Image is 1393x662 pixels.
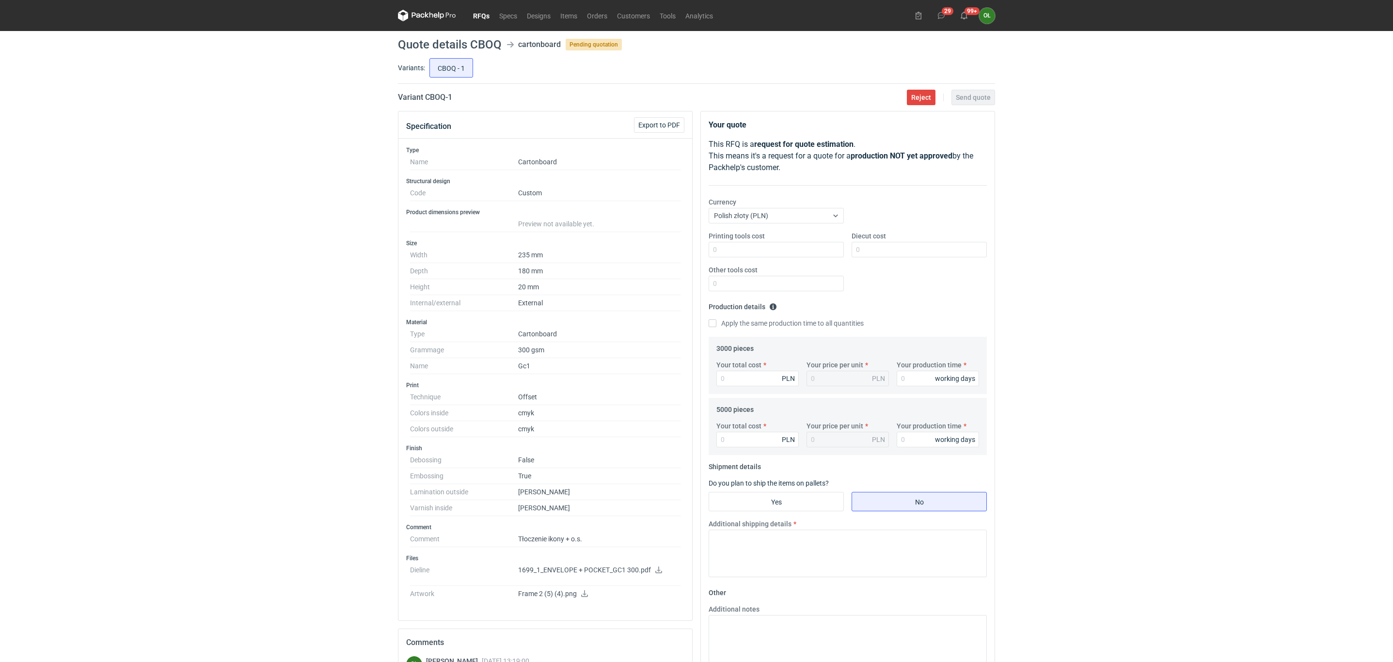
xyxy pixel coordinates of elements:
[518,326,681,342] dd: Cartonboard
[911,94,931,101] span: Reject
[709,479,829,487] label: Do you plan to ship the items on pallets?
[897,432,979,447] input: 0
[518,154,681,170] dd: Cartonboard
[410,185,518,201] dt: Code
[398,63,425,73] label: Variants:
[410,342,518,358] dt: Grammage
[956,94,991,101] span: Send quote
[406,115,451,138] button: Specification
[716,432,799,447] input: 0
[518,566,681,575] p: 1699_1_ENVELOPE + POCKET_GC1 300.pdf
[518,468,681,484] dd: True
[518,531,681,547] dd: Tłoczenie ikony + o.s.
[709,299,777,311] legend: Production details
[979,8,995,24] div: Olga Łopatowicz
[429,58,473,78] label: CBOQ - 1
[410,389,518,405] dt: Technique
[410,421,518,437] dt: Colors outside
[518,358,681,374] dd: Gc1
[807,360,863,370] label: Your price per unit
[709,276,844,291] input: 0
[709,120,746,129] strong: Your quote
[555,10,582,21] a: Items
[754,140,854,149] strong: request for quote estimation
[709,231,765,241] label: Printing tools cost
[518,295,681,311] dd: External
[410,154,518,170] dt: Name
[709,459,761,471] legend: Shipment details
[907,90,935,105] button: Reject
[406,177,684,185] h3: Structural design
[709,604,760,614] label: Additional notes
[406,444,684,452] h3: Finish
[935,435,975,444] div: working days
[406,554,684,562] h3: Files
[410,562,518,586] dt: Dieline
[709,318,864,328] label: Apply the same production time to all quantities
[518,484,681,500] dd: [PERSON_NAME]
[518,342,681,358] dd: 300 gsm
[709,265,758,275] label: Other tools cost
[406,208,684,216] h3: Product dimensions preview
[406,146,684,154] h3: Type
[410,263,518,279] dt: Depth
[410,484,518,500] dt: Lamination outside
[406,637,684,648] h2: Comments
[518,405,681,421] dd: cmyk
[398,92,452,103] h2: Variant CBOQ - 1
[410,295,518,311] dt: Internal/external
[716,402,754,413] legend: 5000 pieces
[582,10,612,21] a: Orders
[410,452,518,468] dt: Debossing
[951,90,995,105] button: Send quote
[410,468,518,484] dt: Embossing
[897,371,979,386] input: 0
[518,263,681,279] dd: 180 mm
[979,8,995,24] button: OŁ
[709,585,726,597] legend: Other
[410,500,518,516] dt: Varnish inside
[518,500,681,516] dd: [PERSON_NAME]
[897,421,962,431] label: Your production time
[410,247,518,263] dt: Width
[852,492,987,511] label: No
[406,239,684,247] h3: Size
[518,421,681,437] dd: cmyk
[681,10,718,21] a: Analytics
[807,421,863,431] label: Your price per unit
[406,523,684,531] h3: Comment
[709,492,844,511] label: Yes
[709,139,987,173] p: This RFQ is a . This means it's a request for a quote for a by the Packhelp's customer.
[406,318,684,326] h3: Material
[716,360,761,370] label: Your total cost
[956,8,972,23] button: 99+
[851,151,952,160] strong: production NOT yet approved
[410,279,518,295] dt: Height
[709,242,844,257] input: 0
[410,405,518,421] dt: Colors inside
[897,360,962,370] label: Your production time
[468,10,494,21] a: RFQs
[872,374,885,383] div: PLN
[935,374,975,383] div: working days
[518,452,681,468] dd: False
[518,39,561,50] div: cartonboard
[518,220,594,228] span: Preview not available yet.
[709,519,791,529] label: Additional shipping details
[714,212,768,220] span: Polish złoty (PLN)
[494,10,522,21] a: Specs
[716,421,761,431] label: Your total cost
[406,381,684,389] h3: Print
[410,358,518,374] dt: Name
[566,39,622,50] span: Pending quotation
[518,185,681,201] dd: Custom
[782,435,795,444] div: PLN
[638,122,680,128] span: Export to PDF
[410,586,518,605] dt: Artwork
[410,531,518,547] dt: Comment
[782,374,795,383] div: PLN
[655,10,681,21] a: Tools
[518,247,681,263] dd: 235 mm
[716,341,754,352] legend: 3000 pieces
